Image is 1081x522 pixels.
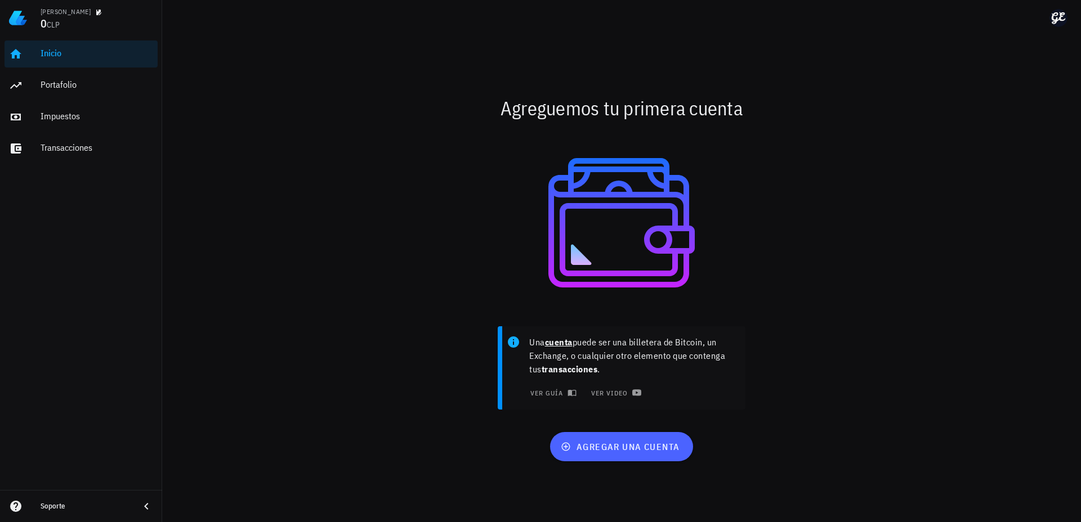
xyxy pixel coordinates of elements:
span: ver guía [529,388,574,397]
div: Agreguemos tu primera cuenta [288,90,955,126]
b: transacciones [542,363,598,375]
a: Inicio [5,40,158,67]
div: [PERSON_NAME] [41,7,91,16]
a: ver video [583,385,646,400]
a: Impuestos [5,103,158,130]
span: agregar una cuenta [563,441,680,452]
div: Soporte [41,502,131,511]
button: agregar una cuenta [550,432,693,461]
span: 0 [41,16,47,31]
a: Portafolio [5,72,158,99]
img: LedgiFi [9,9,27,27]
span: CLP [47,20,60,30]
span: ver video [590,388,639,397]
div: Portafolio [41,79,153,90]
a: Transacciones [5,135,158,162]
button: ver guía [522,385,582,400]
b: cuenta [545,336,573,348]
p: Una puede ser una billetera de Bitcoin, un Exchange, o cualquier otro elemento que contenga tus . [529,335,736,376]
div: Impuestos [41,111,153,121]
div: avatar [1049,9,1067,27]
div: Inicio [41,48,153,58]
div: Transacciones [41,142,153,153]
